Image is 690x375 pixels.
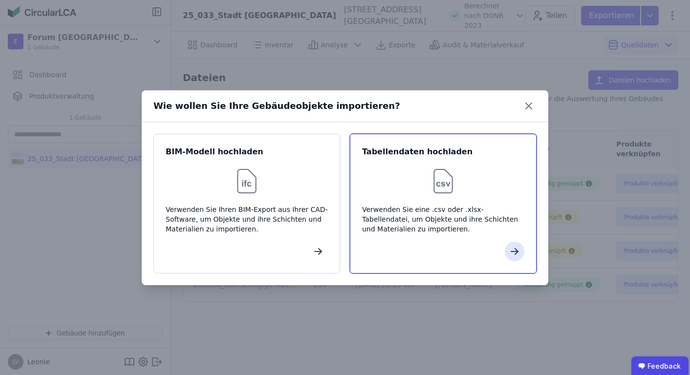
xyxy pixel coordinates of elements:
[166,146,328,158] div: BIM-Modell hochladen
[166,205,328,234] div: Verwenden Sie Ihren BIM-Export aus Ihrer CAD-Software, um Objekte und ihre Schichten und Material...
[428,166,459,197] img: svg%3e
[231,166,262,197] img: svg%3e
[362,146,524,158] div: Tabellendaten hochladen
[153,99,400,113] div: Wie wollen Sie Ihre Gebäudeobjekte importieren?
[362,205,524,234] div: Verwenden Sie eine .csv oder .xlsx-Tabellendatei, um Objekte und ihre Schichten und Materialien z...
